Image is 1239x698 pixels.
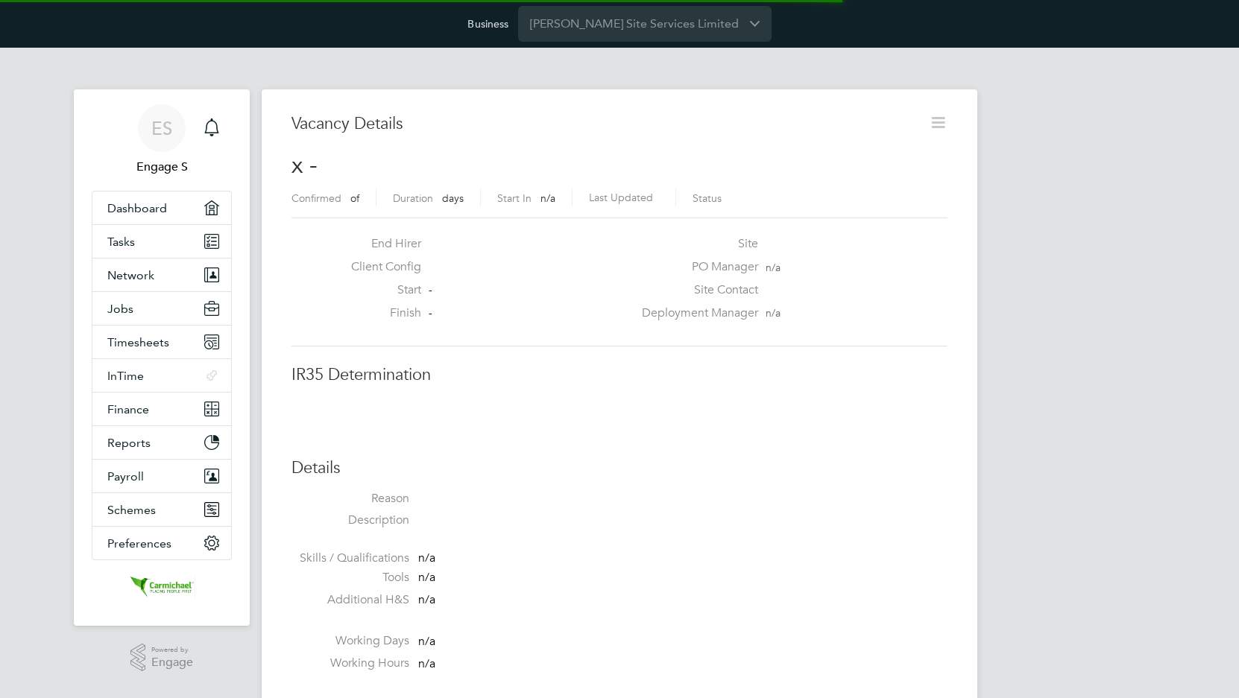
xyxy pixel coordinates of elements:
[291,457,948,479] h3: Details
[92,493,231,526] button: Schemes
[429,283,432,296] span: -
[291,364,948,386] h3: IR35 Determination
[429,306,432,320] span: -
[92,158,232,176] span: Engage S
[766,306,781,320] span: n/a
[350,191,359,205] span: of
[107,536,171,551] span: Preferences
[540,191,555,205] span: n/a
[418,634,435,649] span: n/a
[339,259,421,275] label: Client Config
[291,656,409,671] label: Working Hours
[107,402,149,416] span: Finance
[151,118,172,138] span: ES
[107,469,144,483] span: Payroll
[418,656,435,671] span: n/a
[92,426,231,459] button: Reports
[92,292,231,325] button: Jobs
[92,393,231,425] button: Finance
[633,305,758,321] label: Deployment Manager
[107,335,169,349] span: Timesheets
[442,191,464,205] span: days
[107,503,156,517] span: Schemes
[633,236,758,252] label: Site
[339,236,421,252] label: End Hirer
[107,201,167,215] span: Dashboard
[291,551,409,566] label: Skills / Qualifications
[497,191,532,205] label: Start In
[107,268,154,282] span: Network
[128,575,195,599] img: carmichael-logo-retina.png
[418,570,435,585] span: n/a
[107,436,151,450] span: Reports
[633,282,758,298] label: Site Contact
[130,644,194,672] a: Powered byEngage
[467,17,508,31] label: Business
[107,235,135,249] span: Tasks
[291,150,318,180] span: x -
[291,191,341,205] label: Confirmed
[339,282,421,298] label: Start
[92,326,231,358] button: Timesheets
[291,633,409,649] label: Working Days
[107,302,133,316] span: Jobs
[291,113,907,135] h3: Vacancy Details
[92,359,231,392] button: InTime
[393,191,433,205] label: Duration
[291,592,409,608] label: Additional H&S
[92,460,231,492] button: Payroll
[151,644,193,656] span: Powered by
[633,259,758,275] label: PO Manager
[92,225,231,258] a: Tasks
[107,369,144,383] span: InTime
[92,104,232,176] a: ESEngage S
[291,491,409,507] label: Reason
[291,513,409,528] label: Description
[766,261,781,274] span: n/a
[418,551,435,565] span: n/a
[92,191,231,224] a: Dashboard
[291,570,409,586] label: Tools
[92,575,232,599] a: Go to home page
[339,305,421,321] label: Finish
[151,656,193,669] span: Engage
[92,527,231,559] button: Preferences
[92,258,231,291] button: Network
[693,191,722,205] label: Status
[589,191,653,204] label: Last Updated
[418,592,435,607] span: n/a
[74,89,250,626] nav: Main navigation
